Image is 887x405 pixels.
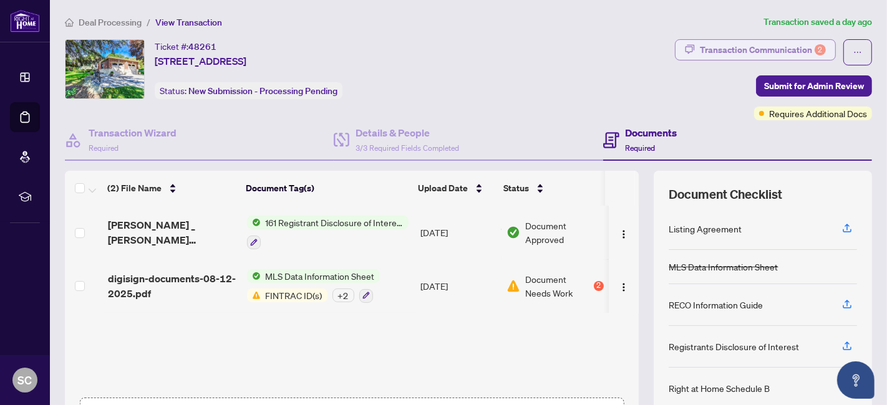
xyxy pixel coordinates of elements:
img: Document Status [507,279,520,293]
h4: Documents [626,125,677,140]
span: Upload Date [418,181,468,195]
img: Status Icon [247,269,261,283]
div: Transaction Communication [700,40,826,60]
div: Ticket #: [155,39,216,54]
div: 2 [815,44,826,55]
li: / [147,15,150,29]
span: SC [18,371,32,389]
th: (2) File Name [102,171,240,206]
img: Status Icon [247,288,261,302]
div: Listing Agreement [669,222,742,236]
th: Status [498,171,605,206]
button: Transaction Communication2 [675,39,836,60]
span: [PERSON_NAME] _ [PERSON_NAME] EXECUTED 2.pdf [108,217,237,247]
span: FINTRAC ID(s) [261,288,327,302]
span: Status [503,181,529,195]
button: Logo [614,222,634,242]
th: Document Tag(s) [241,171,414,206]
button: Submit for Admin Review [756,75,872,97]
span: ellipsis [853,48,862,57]
span: Document Needs Work [525,272,591,300]
button: Logo [614,276,634,296]
span: 161 Registrant Disclosure of Interest - Disposition ofProperty [261,216,409,229]
button: Open asap [837,361,875,399]
td: [DATE] [415,259,502,313]
span: New Submission - Processing Pending [188,85,337,97]
img: Logo [619,282,629,292]
article: Transaction saved a day ago [763,15,872,29]
span: Submit for Admin Review [764,76,864,96]
img: IMG-E12339368_1.jpg [65,40,144,98]
span: Required [89,143,119,153]
td: [DATE] [415,206,502,259]
img: Status Icon [247,216,261,229]
span: Requires Additional Docs [769,107,867,120]
div: + 2 [332,288,354,302]
img: Logo [619,229,629,239]
div: Right at Home Schedule B [669,381,770,395]
img: logo [10,9,40,32]
button: Status IconMLS Data Information SheetStatus IconFINTRAC ID(s)+2 [247,269,380,303]
span: Required [626,143,656,153]
h4: Transaction Wizard [89,125,177,140]
span: (2) File Name [107,181,162,195]
span: Deal Processing [79,17,142,28]
span: home [65,18,74,27]
span: View Transaction [155,17,222,28]
span: 3/3 Required Fields Completed [356,143,459,153]
button: Status Icon161 Registrant Disclosure of Interest - Disposition ofProperty [247,216,409,249]
span: Document Checklist [669,186,782,203]
span: Document Approved [525,219,604,246]
div: 2 [594,281,604,291]
div: Status: [155,82,342,99]
span: digisign-documents-08-12-2025.pdf [108,271,237,301]
span: 48261 [188,41,216,52]
div: RECO Information Guide [669,298,763,312]
span: [STREET_ADDRESS] [155,54,246,69]
th: Upload Date [413,171,498,206]
div: MLS Data Information Sheet [669,260,778,274]
span: MLS Data Information Sheet [261,269,380,283]
h4: Details & People [356,125,459,140]
img: Document Status [507,226,520,239]
div: Registrants Disclosure of Interest [669,340,799,353]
